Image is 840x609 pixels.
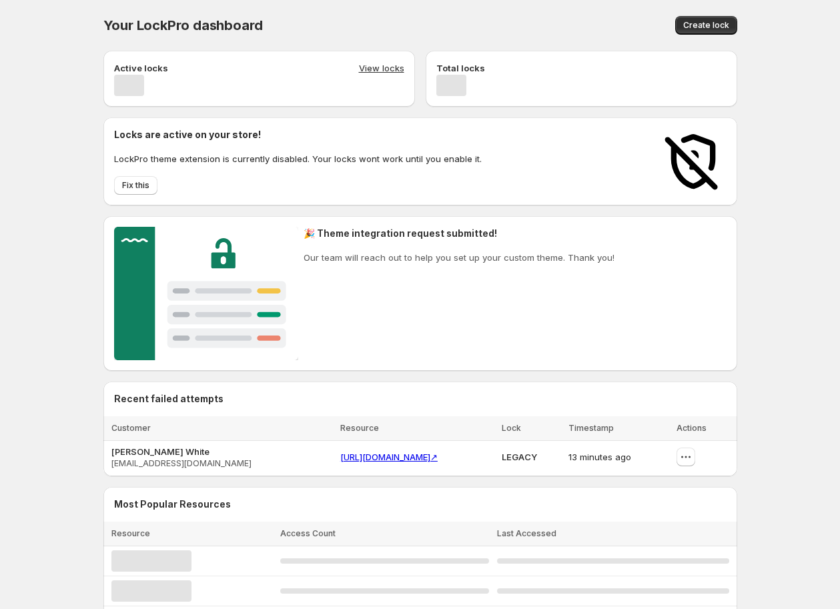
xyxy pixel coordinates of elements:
h2: Most Popular Resources [114,498,727,511]
p: LockPro theme extension is currently disabled. Your locks wont work until you enable it. [114,152,482,165]
p: Our team will reach out to help you set up your custom theme. Thank you! [304,251,614,264]
span: Lock [502,423,521,433]
span: LEGACY [502,452,537,462]
span: Actions [677,423,707,433]
span: Customer [111,423,151,433]
span: [EMAIL_ADDRESS][DOMAIN_NAME] [111,458,332,469]
p: Active locks [114,61,168,75]
span: Access Count [280,528,336,538]
h2: Locks are active on your store! [114,128,482,141]
img: Locks disabled [660,128,727,195]
span: Fix this [122,180,149,191]
span: Resource [340,423,379,433]
button: Fix this [114,176,157,195]
img: Customer support [114,227,299,360]
button: Create lock [675,16,737,35]
span: Create lock [683,20,729,31]
span: Resource [111,528,150,538]
h2: 🎉 Theme integration request submitted! [304,227,614,240]
button: View locks [359,61,404,75]
span: Your LockPro dashboard [103,17,264,33]
td: 13 minutes ago [564,441,673,474]
span: Timestamp [568,423,614,433]
span: Last Accessed [497,528,556,538]
a: [URL][DOMAIN_NAME]↗ [340,452,438,462]
h2: Recent failed attempts [114,392,224,406]
span: [PERSON_NAME] White [111,445,332,458]
p: Total locks [436,61,485,75]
